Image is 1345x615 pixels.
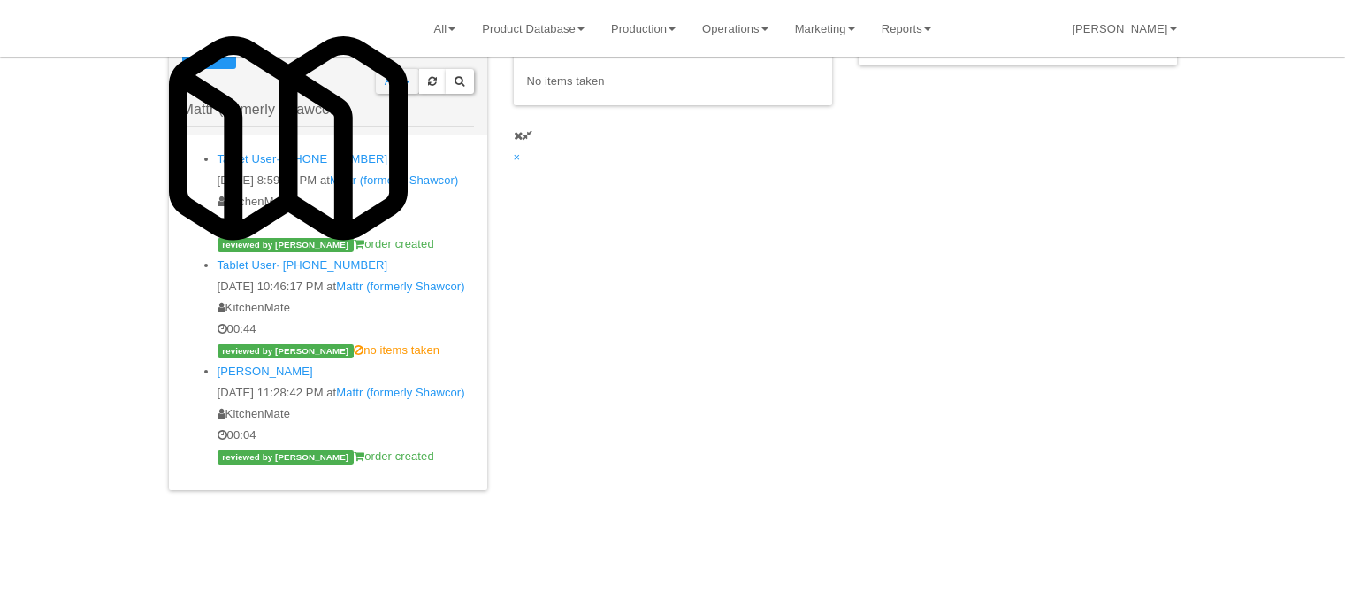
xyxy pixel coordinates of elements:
a: Mattr (formerly Shawcor) [336,280,464,293]
span: [DATE] 11:28:42 PM at [218,386,337,399]
span: [DATE] 10:46:17 PM at [218,280,337,293]
img: Micromart [169,19,408,258]
div: 00:44 [218,319,474,340]
li: Tablet User· [PHONE_NUMBER][DATE] 10:46:17 PM atMattr (formerly Shawcor)KitchenMate00:44reviewed ... [218,255,474,361]
span: reviewed by [PERSON_NAME] [218,450,355,465]
span: reviewed by [PERSON_NAME] [218,344,355,358]
a: Tablet User· [PHONE_NUMBER] [218,258,388,272]
div: KitchenMate [218,297,474,319]
span: · [PHONE_NUMBER] [276,258,387,272]
div: 00:04 [218,425,474,446]
a: [PERSON_NAME] [218,365,313,378]
span: order created [354,450,434,463]
a: × [514,150,521,164]
span: no items taken [354,343,439,357]
a: Mattr (formerly Shawcor) [336,386,464,399]
li: [PERSON_NAME][DATE] 11:28:42 PM atMattr (formerly Shawcor)KitchenMate00:04reviewed by [PERSON_NAM... [218,361,474,467]
div: KitchenMate [218,404,474,425]
div: No items taken [514,58,832,105]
